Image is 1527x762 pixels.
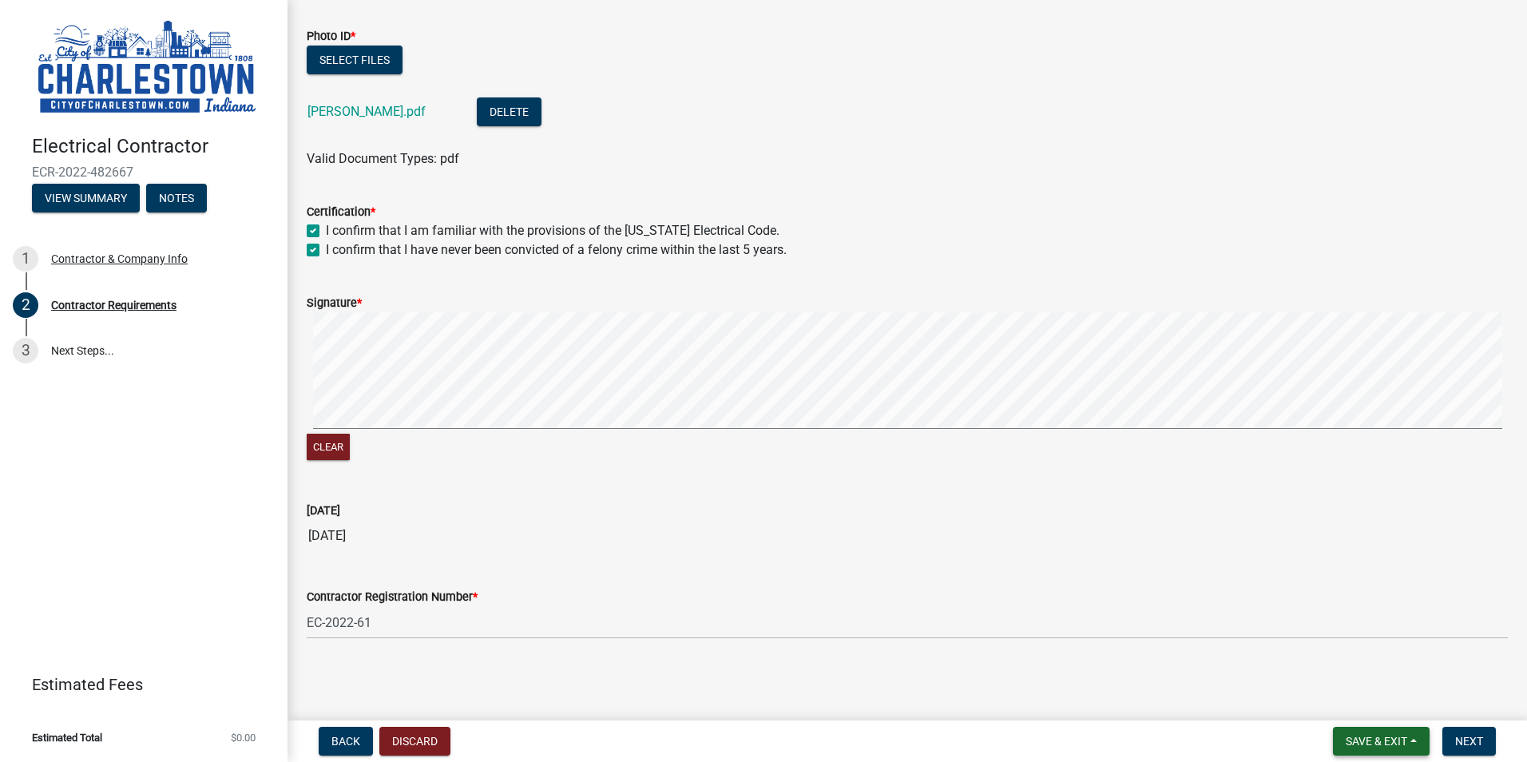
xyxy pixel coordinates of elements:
button: Next [1442,727,1496,756]
div: 3 [13,338,38,363]
label: I confirm that I am familiar with the provisions of the [US_STATE] Electrical Code. [326,221,779,240]
label: Photo ID [307,31,355,42]
button: Save & Exit [1333,727,1430,756]
wm-modal-confirm: Notes [146,192,207,205]
span: Valid Document Types: pdf [307,151,459,166]
wm-modal-confirm: Summary [32,192,140,205]
label: Certification [307,207,375,218]
span: Estimated Total [32,732,102,743]
button: Notes [146,184,207,212]
label: Signature [307,298,362,309]
span: Next [1455,735,1483,748]
button: View Summary [32,184,140,212]
button: Clear [307,434,350,460]
img: City of Charlestown, Indiana [32,17,262,118]
a: Estimated Fees [13,669,262,700]
span: Save & Exit [1346,735,1407,748]
div: 1 [13,246,38,272]
button: Select files [307,46,403,74]
span: Back [331,735,360,748]
button: Delete [477,97,541,126]
a: [PERSON_NAME].pdf [307,104,426,119]
div: Contractor & Company Info [51,253,188,264]
button: Back [319,727,373,756]
label: I confirm that I have never been convicted of a felony crime within the last 5 years. [326,240,787,260]
label: Contractor Registration Number [307,592,478,603]
label: [DATE] [307,506,340,517]
div: Contractor Requirements [51,300,176,311]
div: 2 [13,292,38,318]
span: ECR-2022-482667 [32,165,256,180]
wm-modal-confirm: Delete Document [477,105,541,121]
h4: Electrical Contractor [32,135,275,158]
button: Discard [379,727,450,756]
span: $0.00 [231,732,256,743]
